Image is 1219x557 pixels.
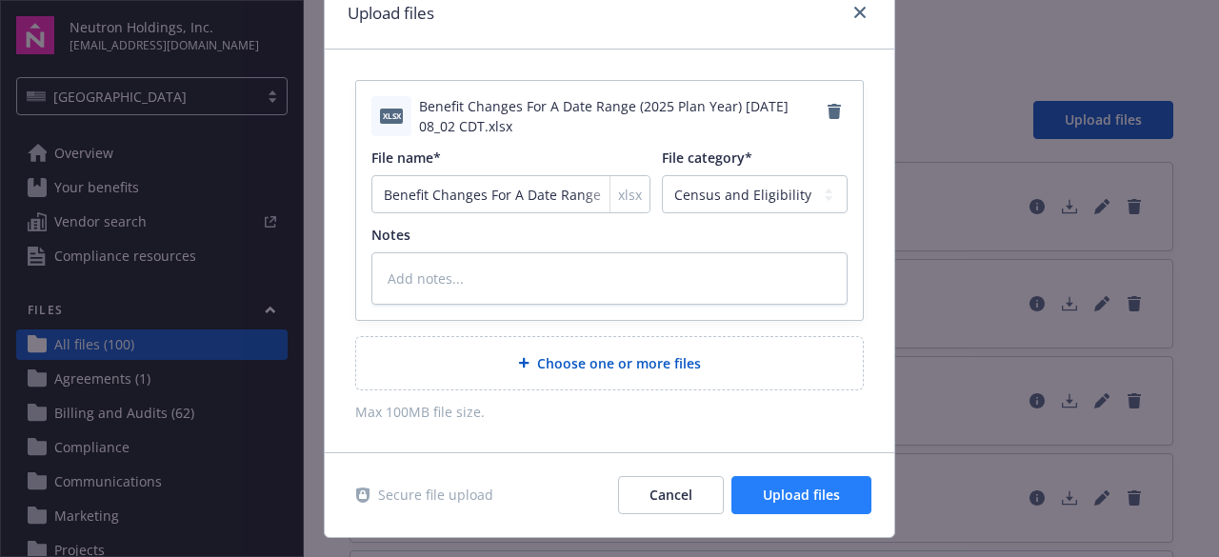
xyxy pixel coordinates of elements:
[649,486,692,504] span: Cancel
[849,1,871,24] a: close
[378,485,493,505] span: Secure file upload
[731,476,871,514] button: Upload files
[618,476,724,514] button: Cancel
[371,149,441,167] span: File name*
[355,336,864,390] div: Choose one or more files
[355,402,864,422] span: Max 100MB file size.
[371,175,650,213] input: Add file name...
[419,96,821,136] span: Benefit Changes For A Date Range (2025 Plan Year) [DATE] 08_02 CDT.xlsx
[380,109,403,123] span: xlsx
[763,486,840,504] span: Upload files
[537,353,701,373] span: Choose one or more files
[821,96,848,127] a: Remove
[348,1,434,26] h1: Upload files
[371,226,410,244] span: Notes
[662,149,752,167] span: File category*
[618,185,642,205] span: xlsx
